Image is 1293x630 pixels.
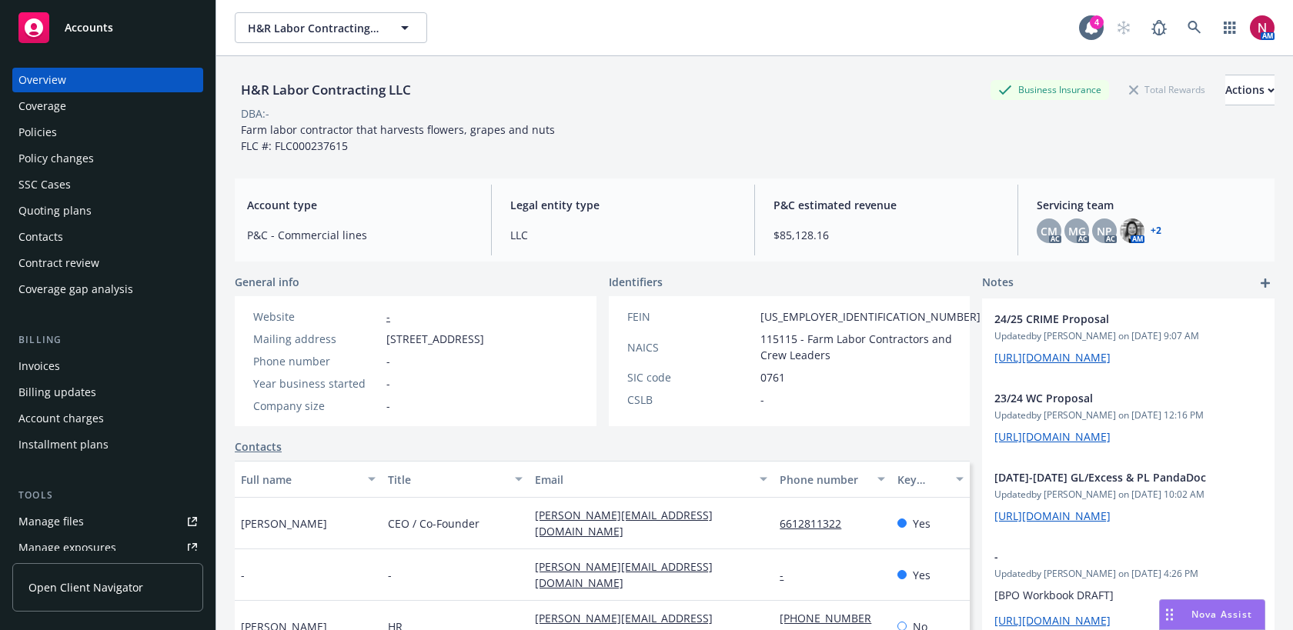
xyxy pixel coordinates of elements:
div: Title [388,472,506,488]
div: Coverage gap analysis [18,277,133,302]
a: Report a Bug [1144,12,1174,43]
div: Year business started [253,375,380,392]
div: 23/24 WC ProposalUpdatedby [PERSON_NAME] on [DATE] 12:16 PM[URL][DOMAIN_NAME] [982,378,1275,457]
div: SIC code [627,369,754,385]
div: [DATE]-[DATE] GL/Excess & PL PandaDocUpdatedby [PERSON_NAME] on [DATE] 10:02 AM[URL][DOMAIN_NAME] [982,457,1275,536]
span: - [241,567,245,583]
div: Contacts [18,225,63,249]
span: 24/25 CRIME Proposal [994,311,1222,327]
span: H&R Labor Contracting LLC [248,20,381,36]
span: Accounts [65,22,113,34]
a: Accounts [12,6,203,49]
span: Updated by [PERSON_NAME] on [DATE] 10:02 AM [994,488,1262,502]
div: Policies [18,120,57,145]
a: [URL][DOMAIN_NAME] [994,350,1111,365]
a: [PERSON_NAME][EMAIL_ADDRESS][DOMAIN_NAME] [535,559,713,590]
a: Contacts [12,225,203,249]
button: Email [529,461,773,498]
div: Billing updates [18,380,96,405]
span: Updated by [PERSON_NAME] on [DATE] 12:16 PM [994,408,1262,422]
a: [URL][DOMAIN_NAME] [994,429,1111,444]
a: Contract review [12,251,203,275]
div: H&R Labor Contracting LLC [235,80,417,100]
a: 6612811322 [780,516,854,531]
div: SSC Cases [18,172,71,197]
span: [STREET_ADDRESS] [386,331,484,347]
span: 115115 - Farm Labor Contractors and Crew Leaders [760,331,981,363]
span: CEO / Co-Founder [388,515,479,532]
span: P&C estimated revenue [773,197,999,213]
div: 4 [1090,15,1104,29]
span: Updated by [PERSON_NAME] on [DATE] 4:26 PM [994,567,1262,581]
button: Nova Assist [1159,599,1265,630]
span: Nova Assist [1191,608,1252,621]
a: Coverage gap analysis [12,277,203,302]
div: Installment plans [18,432,109,457]
div: Coverage [18,94,66,118]
span: [DATE]-[DATE] GL/Excess & PL PandaDoc [994,469,1222,485]
a: Manage exposures [12,535,203,560]
a: Start snowing [1108,12,1139,43]
span: General info [235,274,299,290]
span: Updated by [PERSON_NAME] on [DATE] 9:07 AM [994,329,1262,343]
a: - [780,568,796,582]
button: Phone number [773,461,891,498]
div: Account charges [18,406,104,431]
div: Phone number [780,472,868,488]
div: Tools [12,488,203,503]
a: Contacts [235,438,282,455]
a: Billing updates [12,380,203,405]
span: Legal entity type [510,197,736,213]
span: P&C - Commercial lines [247,227,473,243]
button: Title [382,461,529,498]
div: CSLB [627,392,754,408]
div: Manage files [18,509,84,534]
div: Full name [241,472,359,488]
div: Contract review [18,251,99,275]
div: Website [253,308,380,325]
a: [PERSON_NAME][EMAIL_ADDRESS][DOMAIN_NAME] [535,508,713,538]
a: Manage files [12,509,203,534]
span: LLC [510,227,736,243]
span: - [760,392,764,408]
div: Total Rewards [1121,80,1213,99]
span: NP [1097,223,1112,239]
div: Quoting plans [18,198,92,223]
button: Actions [1225,75,1275,105]
a: Installment plans [12,432,203,457]
span: [PERSON_NAME] [241,515,327,532]
span: MG [1068,223,1086,239]
div: Overview [18,68,66,92]
span: Servicing team [1037,197,1262,213]
div: Policy changes [18,146,94,171]
div: Email [535,472,750,488]
div: 24/25 CRIME ProposalUpdatedby [PERSON_NAME] on [DATE] 9:07 AM[URL][DOMAIN_NAME] [982,298,1275,378]
div: NAICS [627,339,754,355]
span: Identifiers [609,274,663,290]
span: Farm labor contractor that harvests flowers, grapes and nuts FLC #: FLC000237615 [241,122,555,153]
div: Manage exposures [18,535,116,560]
span: - [386,398,390,414]
div: Mailing address [253,331,380,347]
div: Phone number [253,353,380,369]
a: Quoting plans [12,198,203,223]
div: Drag to move [1160,600,1179,629]
a: Coverage [12,94,203,118]
div: Company size [253,398,380,414]
span: 0761 [760,369,785,385]
div: DBA: - [241,105,269,122]
span: Open Client Navigator [28,579,143,595]
a: Account charges [12,406,203,431]
span: - [386,353,390,369]
span: Yes [913,515,930,532]
a: +2 [1151,226,1161,235]
span: - [994,548,1222,565]
a: Invoices [12,354,203,378]
button: Key contact [891,461,970,498]
a: [URL][DOMAIN_NAME] [994,613,1111,628]
button: H&R Labor Contracting LLC [235,12,427,43]
img: photo [1250,15,1275,40]
a: [URL][DOMAIN_NAME] [994,508,1111,523]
